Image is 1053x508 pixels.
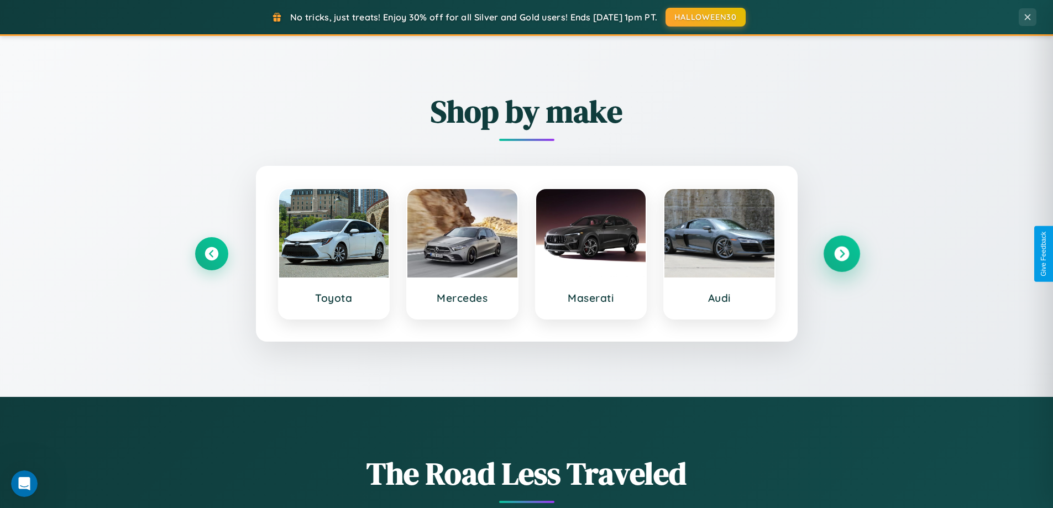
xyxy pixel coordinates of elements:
h3: Mercedes [418,291,506,305]
h3: Maserati [547,291,635,305]
h3: Toyota [290,291,378,305]
button: HALLOWEEN30 [666,8,746,27]
span: No tricks, just treats! Enjoy 30% off for all Silver and Gold users! Ends [DATE] 1pm PT. [290,12,657,23]
div: Give Feedback [1040,232,1047,276]
iframe: Intercom live chat [11,470,38,497]
h1: The Road Less Traveled [195,452,858,495]
h3: Audi [675,291,763,305]
h2: Shop by make [195,90,858,133]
